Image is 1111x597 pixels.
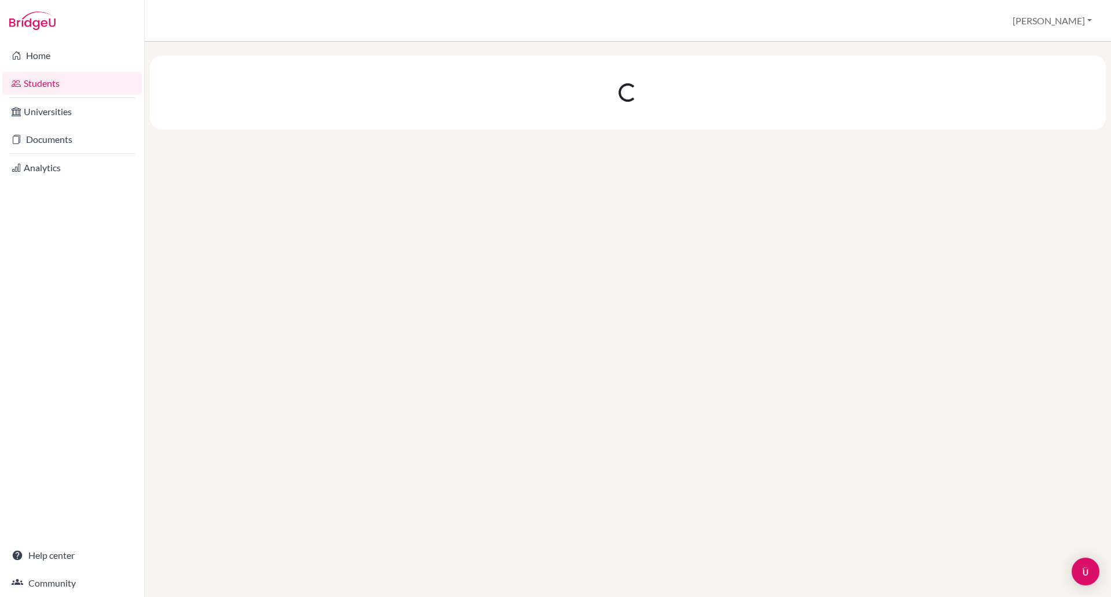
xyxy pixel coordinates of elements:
[2,544,142,567] a: Help center
[2,72,142,95] a: Students
[1072,558,1099,585] div: Open Intercom Messenger
[1007,10,1097,32] button: [PERSON_NAME]
[2,572,142,595] a: Community
[9,12,56,30] img: Bridge-U
[2,128,142,151] a: Documents
[2,44,142,67] a: Home
[2,156,142,179] a: Analytics
[2,100,142,123] a: Universities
